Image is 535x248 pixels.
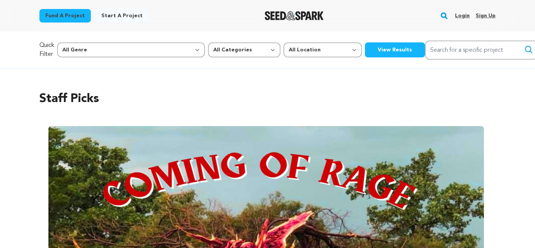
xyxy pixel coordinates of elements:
a: Fund a project [39,9,91,23]
p: Quick Filter [39,41,54,59]
a: Sign up [476,10,496,22]
h2: Staff Picks [39,90,496,108]
button: View Results [365,42,425,57]
a: Start a project [95,9,149,23]
a: Seed&Spark Homepage [265,11,324,20]
img: Seed&Spark Logo Dark Mode [265,11,324,20]
a: Login [455,10,470,22]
